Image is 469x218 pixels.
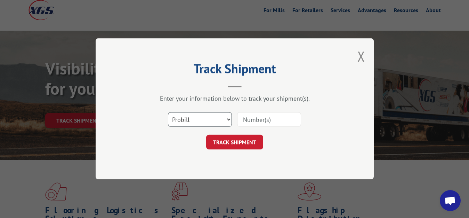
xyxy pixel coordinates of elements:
button: Close modal [357,47,365,65]
input: Number(s) [237,112,301,127]
h2: Track Shipment [130,64,339,77]
div: Open chat [440,190,461,211]
div: Enter your information below to track your shipment(s). [130,95,339,103]
button: TRACK SHIPMENT [206,135,263,150]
